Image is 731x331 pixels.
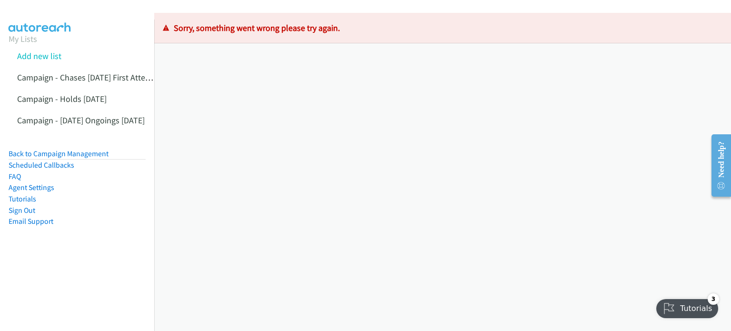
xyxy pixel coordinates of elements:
[163,21,722,34] p: Sorry, something went wrong please try again.
[9,149,109,158] a: Back to Campaign Management
[17,93,107,104] a: Campaign - Holds [DATE]
[9,33,37,44] a: My Lists
[9,172,21,181] a: FAQ
[704,128,731,203] iframe: Resource Center
[17,50,61,61] a: Add new list
[17,115,145,126] a: Campaign - [DATE] Ongoings [DATE]
[17,72,164,83] a: Campaign - Chases [DATE] First Attempts
[9,206,35,215] a: Sign Out
[9,217,53,226] a: Email Support
[9,194,36,203] a: Tutorials
[9,160,74,170] a: Scheduled Callbacks
[9,183,54,192] a: Agent Settings
[651,290,724,324] iframe: Checklist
